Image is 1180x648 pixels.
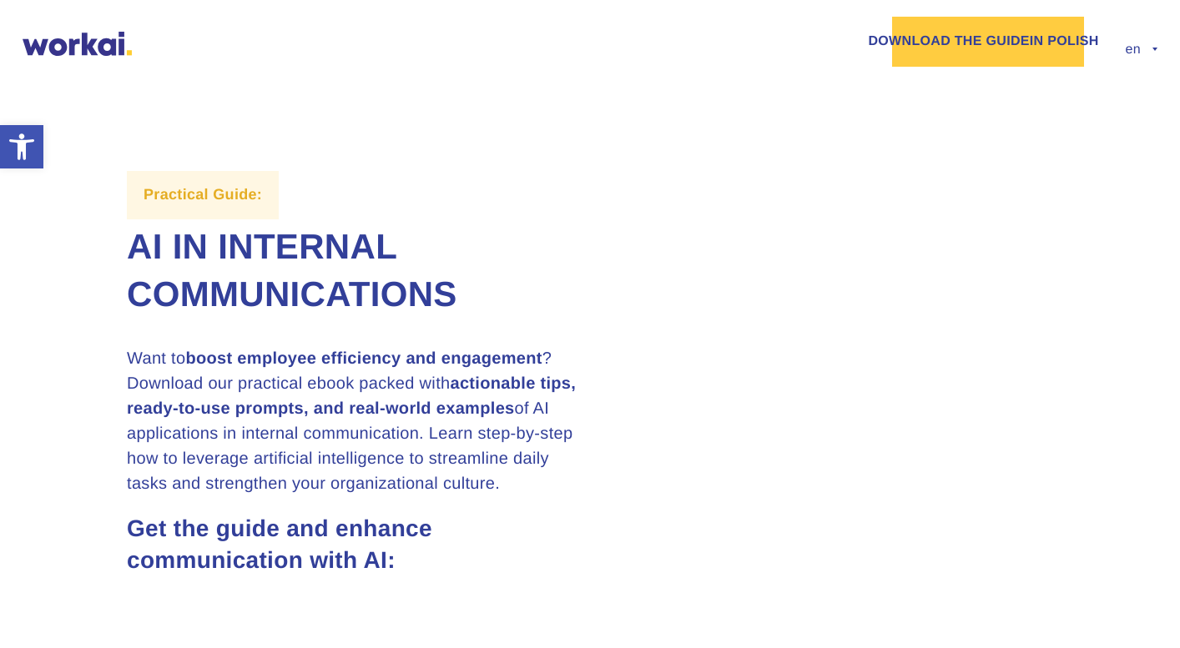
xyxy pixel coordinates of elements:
[1126,43,1157,57] span: en
[868,35,1029,48] em: DOWNLOAD THE GUIDE
[127,513,590,576] h2: Get the guide and enhance communication with AI:
[127,374,576,418] strong: actionable tips, ready-to-use prompts, and real-world examples
[127,346,590,496] h3: Want to ? Download our practical ebook packed with of AI applications in internal communication. ...
[892,17,1084,67] a: DOWNLOAD THE GUIDEIN POLISHUS flag
[127,171,279,219] label: Practical Guide:
[127,224,590,318] h1: AI in Internal Communications
[185,349,542,368] strong: boost employee efficiency and engagement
